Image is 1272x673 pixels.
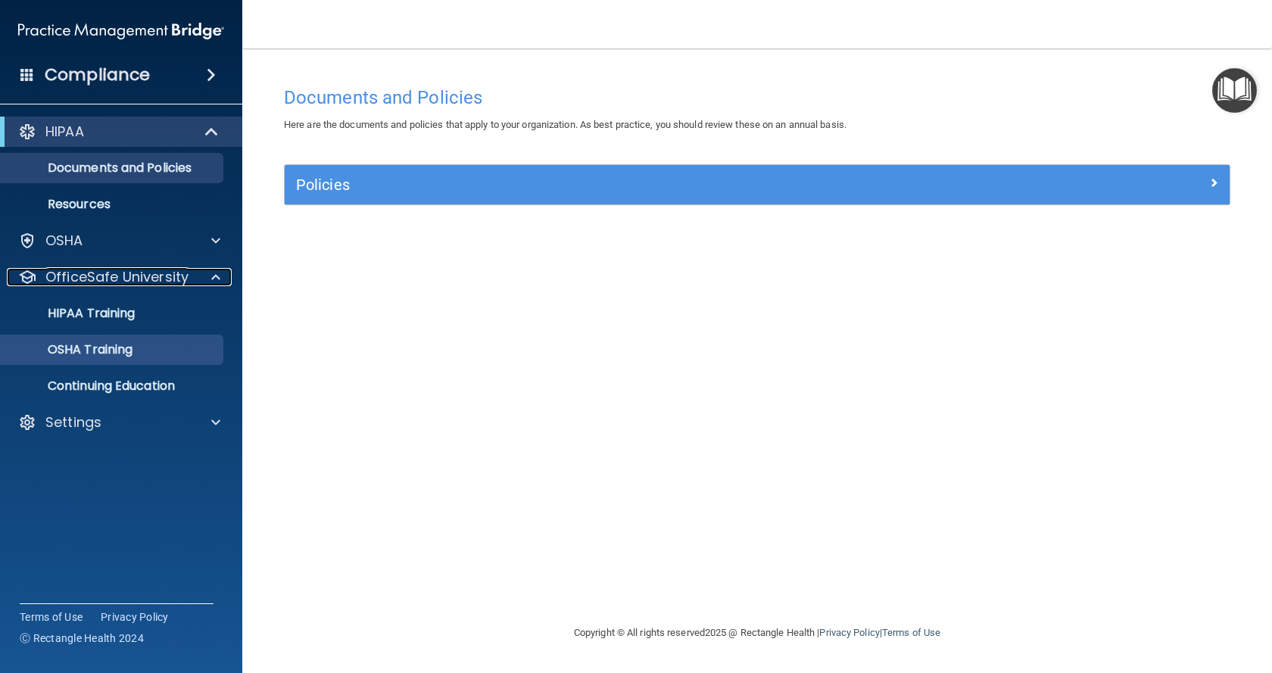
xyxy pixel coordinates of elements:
[296,173,1218,197] a: Policies
[45,413,101,432] p: Settings
[296,176,982,193] h5: Policies
[284,88,1230,107] h4: Documents and Policies
[10,197,217,212] p: Resources
[45,232,83,250] p: OSHA
[18,232,220,250] a: OSHA
[45,268,189,286] p: OfficeSafe University
[18,123,220,141] a: HIPAA
[45,123,84,141] p: HIPAA
[18,413,220,432] a: Settings
[481,609,1033,657] div: Copyright © All rights reserved 2025 @ Rectangle Health | |
[882,627,940,638] a: Terms of Use
[45,64,150,86] h4: Compliance
[101,609,169,625] a: Privacy Policy
[10,306,135,321] p: HIPAA Training
[819,627,879,638] a: Privacy Policy
[284,119,846,130] span: Here are the documents and policies that apply to your organization. As best practice, you should...
[20,609,83,625] a: Terms of Use
[10,379,217,394] p: Continuing Education
[18,268,220,286] a: OfficeSafe University
[18,16,224,46] img: PMB logo
[1212,68,1257,113] button: Open Resource Center
[10,342,132,357] p: OSHA Training
[20,631,144,646] span: Ⓒ Rectangle Health 2024
[10,160,217,176] p: Documents and Policies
